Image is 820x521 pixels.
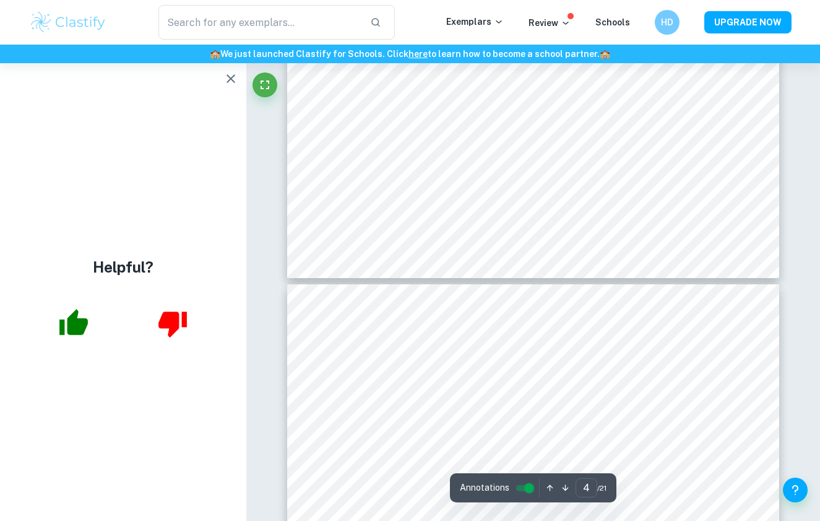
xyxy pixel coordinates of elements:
h4: Helpful? [93,256,153,278]
button: UPGRADE NOW [704,11,792,33]
h6: We just launched Clastify for Schools. Click to learn how to become a school partner. [2,47,818,61]
span: 🏫 [210,49,220,59]
button: Help and Feedback [783,478,808,502]
p: Exemplars [446,15,504,28]
p: Review [529,16,571,30]
button: Fullscreen [252,72,277,97]
span: / 21 [597,483,606,494]
span: Annotations [460,481,509,494]
input: Search for any exemplars... [158,5,361,40]
a: Schools [595,17,630,27]
img: Clastify logo [29,10,108,35]
span: 🏫 [600,49,610,59]
h6: HD [660,15,674,29]
button: HD [655,10,680,35]
a: here [408,49,428,59]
